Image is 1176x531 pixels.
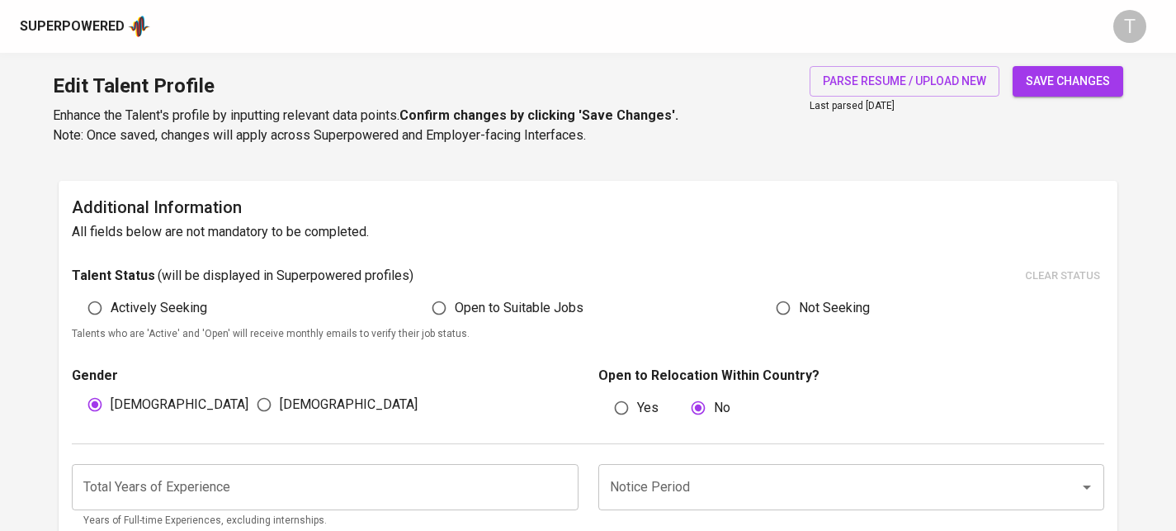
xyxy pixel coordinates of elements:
[128,14,150,39] img: app logo
[72,366,578,386] p: Gender
[598,366,1104,386] p: Open to Relocation Within Country?
[1026,71,1110,92] span: save changes
[72,266,155,286] p: Talent Status
[83,513,566,529] p: Years of Full-time Experiences, excluding internships.
[823,71,986,92] span: parse resume / upload new
[111,298,207,318] span: Actively Seeking
[714,398,730,418] span: No
[1113,10,1146,43] div: T
[111,395,248,415] span: [DEMOGRAPHIC_DATA]
[158,266,413,286] p: ( will be displayed in Superpowered profiles )
[72,220,1104,244] h6: All fields below are not mandatory to be completed.
[53,66,678,106] h1: Edit Talent Profile
[455,298,583,318] span: Open to Suitable Jobs
[72,326,1104,343] p: Talents who are 'Active' and 'Open' will receive monthly emails to verify their job status.
[280,395,418,415] span: [DEMOGRAPHIC_DATA]
[1075,476,1098,499] button: Open
[637,398,659,418] span: Yes
[810,66,999,97] button: parse resume / upload new
[1013,66,1123,97] button: save changes
[799,298,870,318] span: Not Seeking
[20,17,125,36] div: Superpowered
[20,14,150,39] a: Superpoweredapp logo
[810,100,895,111] span: Last parsed [DATE]
[72,194,1104,220] h6: Additional Information
[53,106,678,145] p: Enhance the Talent's profile by inputting relevant data points. Note: Once saved, changes will ap...
[399,107,678,123] b: Confirm changes by clicking 'Save Changes'.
